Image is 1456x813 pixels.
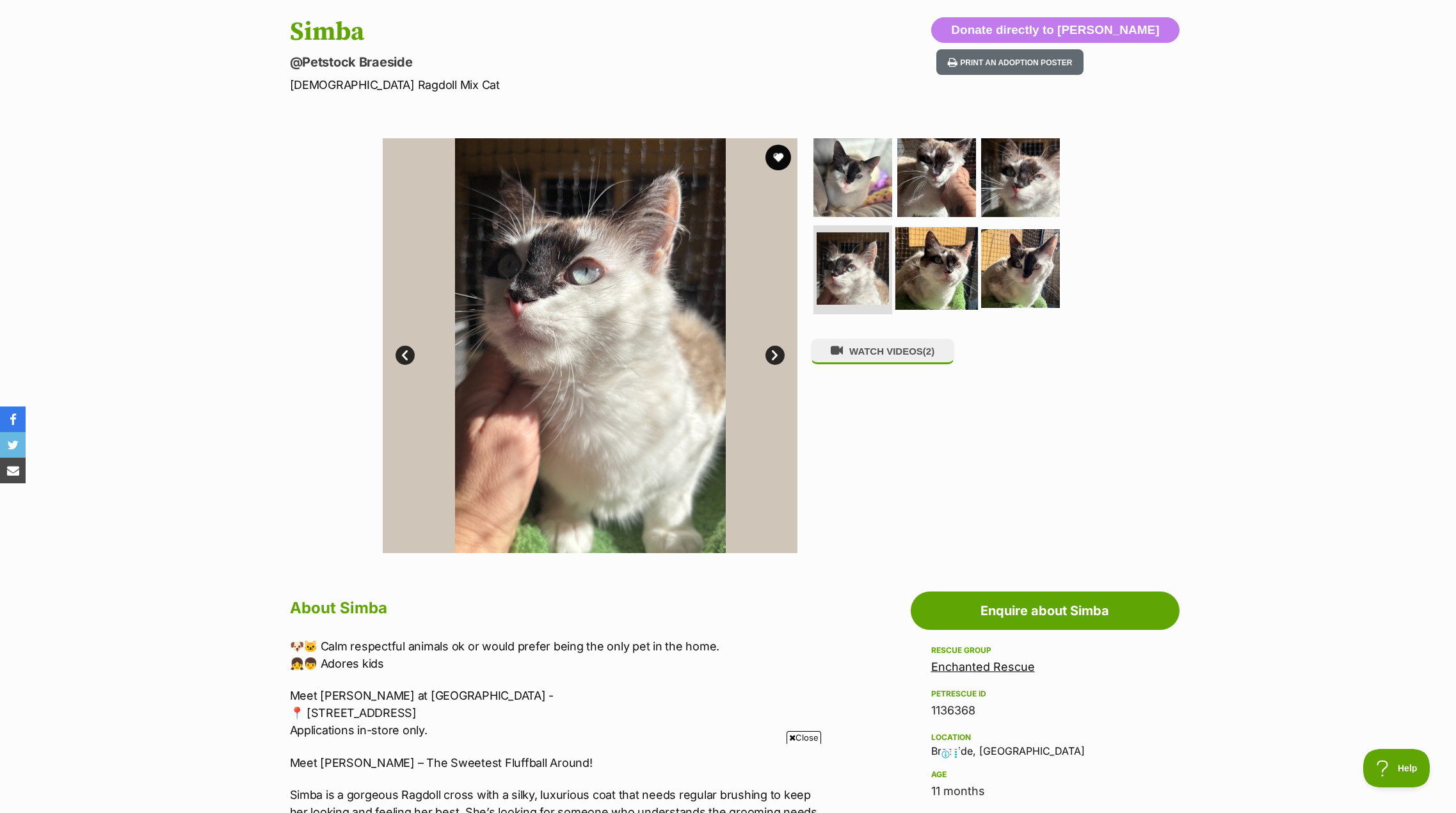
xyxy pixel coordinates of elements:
[931,645,1159,656] div: Rescue group
[931,689,1159,699] div: PetRescue ID
[290,754,819,771] p: Meet [PERSON_NAME] – The Sweetest Fluffball Around!
[383,138,797,553] img: Photo of Simba
[931,660,1035,673] a: Enchanted Rescue
[1363,749,1430,787] iframe: Help Scout Beacon - Open
[290,76,831,93] p: [DEMOGRAPHIC_DATA] Ragdoll Mix Cat
[931,732,1159,743] div: Location
[895,227,978,309] img: Photo of Simba
[931,17,1179,43] button: Donate directly to [PERSON_NAME]
[290,687,819,739] p: Meet [PERSON_NAME] at [GEOGRAPHIC_DATA] - 📍 [STREET_ADDRESS] Applications in-store only.
[981,138,1060,217] img: Photo of Simba
[897,138,976,217] img: Photo of Simba
[931,702,1159,720] div: 1136368
[911,592,1180,630] a: Enquire about Simba
[765,346,785,365] a: Next
[923,346,934,357] span: (2)
[290,638,819,672] p: 🐶🐱 Calm respectful animals ok or would prefer being the only pet in the home. 👧👦 Adores kids
[817,232,889,305] img: Photo of Simba
[396,346,415,365] a: Prev
[495,749,961,807] iframe: Advertisement
[290,594,819,622] h2: About Simba
[931,730,1159,757] div: Braeside, [GEOGRAPHIC_DATA]
[765,145,791,170] button: favourite
[936,49,1084,76] button: Print an adoption poster
[787,731,821,744] span: Close
[981,229,1060,308] img: Photo of Simba
[931,782,1159,800] div: 11 months
[290,17,831,47] h1: Simba
[931,769,1159,780] div: Age
[290,53,831,71] p: @Petstock Braeside
[811,339,954,364] button: WATCH VIDEOS(2)
[813,138,892,217] img: Photo of Simba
